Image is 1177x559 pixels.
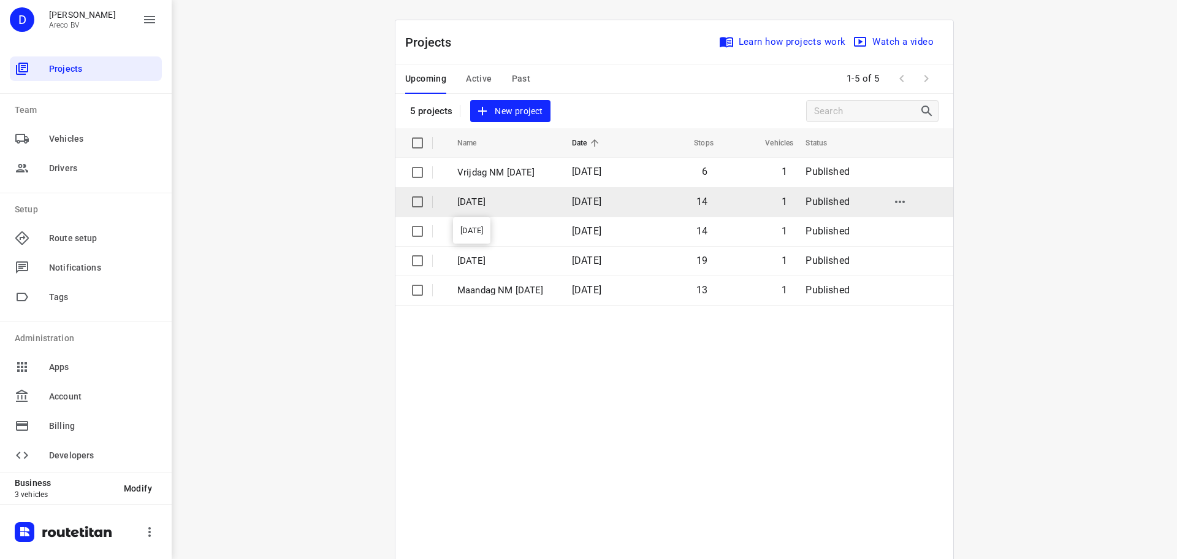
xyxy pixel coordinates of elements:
span: 1 [782,196,787,207]
span: [DATE] [572,166,601,177]
span: Name [457,136,493,150]
span: Vehicles [49,133,157,145]
span: Billing [49,420,157,433]
span: Active [466,71,492,87]
div: Search [920,104,938,118]
span: Developers [49,449,157,462]
span: Status [806,136,843,150]
span: Drivers [49,162,157,175]
p: Areco BV [49,21,116,29]
div: Tags [10,285,162,309]
span: Stops [678,136,714,150]
p: Didier Evrard [49,10,116,20]
span: [DATE] [572,284,601,296]
span: 1 [782,255,787,266]
span: 1-5 of 5 [842,66,885,92]
p: Projects [405,33,462,52]
span: Route setup [49,232,157,245]
div: Projects [10,56,162,81]
p: Team [15,104,162,117]
div: Notifications [10,255,162,280]
span: 1 [782,166,787,177]
span: Tags [49,291,157,304]
span: Modify [124,484,152,493]
span: [DATE] [572,225,601,237]
div: Vehicles [10,126,162,151]
span: Published [806,255,850,266]
span: Published [806,284,850,296]
span: 19 [696,255,707,266]
span: Next Page [914,66,939,91]
span: Account [49,390,157,403]
span: Date [572,136,603,150]
div: Developers [10,443,162,468]
div: Apps [10,355,162,379]
span: 14 [696,225,707,237]
span: Published [806,225,850,237]
div: D [10,7,34,32]
span: [DATE] [572,196,601,207]
span: 13 [696,284,707,296]
p: Business [15,478,114,488]
span: Notifications [49,261,157,274]
span: 1 [782,225,787,237]
span: Vehicles [749,136,793,150]
span: Upcoming [405,71,446,87]
button: New project [470,100,550,123]
span: 1 [782,284,787,296]
span: Past [512,71,531,87]
p: Maandag NM 8 September [457,283,554,298]
div: Billing [10,414,162,438]
span: Published [806,166,850,177]
span: Projects [49,63,157,75]
span: Published [806,196,850,207]
p: Administration [15,332,162,345]
p: [DATE] [457,195,554,209]
span: [DATE] [572,255,601,266]
input: Search projects [814,102,920,121]
p: Setup [15,203,162,216]
div: Route setup [10,226,162,250]
span: Previous Page [889,66,914,91]
p: Vrijdag NM [DATE] [457,166,554,180]
p: 3 vehicles [15,490,114,499]
div: Account [10,384,162,409]
span: 14 [696,196,707,207]
span: New project [478,104,543,119]
div: Drivers [10,156,162,180]
button: Modify [114,477,162,499]
span: 6 [702,166,707,177]
p: Woensdag 10 September [457,225,554,239]
p: 5 projects [410,106,452,117]
p: Dinsdag 9 September [457,254,554,268]
span: Apps [49,361,157,374]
